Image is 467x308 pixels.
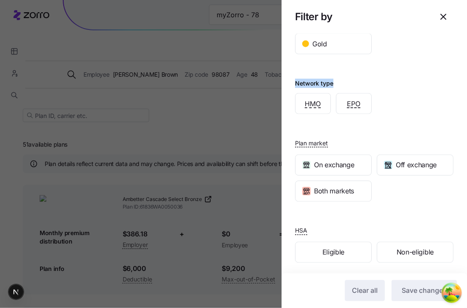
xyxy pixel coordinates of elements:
[312,39,327,49] span: Gold
[352,286,378,296] span: Clear all
[347,99,361,109] span: EPO
[345,280,385,301] button: Clear all
[402,286,447,296] span: Save changes
[396,160,437,170] span: Off exchange
[322,247,344,258] span: Eligible
[305,99,321,109] span: HMO
[295,139,328,147] span: Plan market
[392,280,457,301] button: Save changes
[295,79,333,88] div: Network type
[443,284,460,301] button: Open Tanstack query devtools
[295,10,427,23] h1: Filter by
[397,247,434,258] span: Non-eligible
[295,227,307,235] span: HSA
[314,160,354,170] span: On exchange
[314,186,354,196] span: Both markets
